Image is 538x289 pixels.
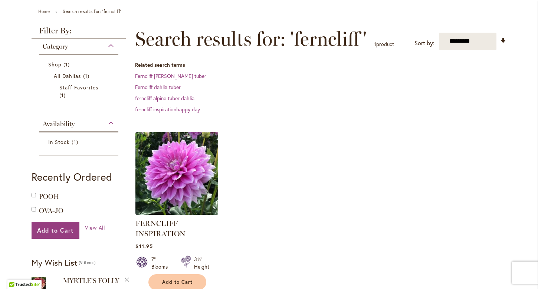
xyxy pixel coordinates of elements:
[48,60,111,68] a: Shop
[43,120,75,128] span: Availability
[63,60,72,68] span: 1
[39,207,63,215] a: OVA-JO
[39,193,59,201] a: POOH
[162,279,193,285] span: Add to Cart
[135,106,200,113] a: ferncliff inspirationhappy day
[135,61,506,69] dt: Related search terms
[135,83,181,91] a: Ferncliff dahlia tuber
[151,256,172,270] div: 7" Blooms
[32,257,77,268] strong: My Wish List
[135,243,152,250] span: $11.95
[63,277,119,285] a: MYRTLE'S FOLLY
[37,226,74,234] span: Add to Cart
[59,83,100,99] a: Staff Favorites
[48,61,62,68] span: Shop
[135,72,206,79] a: Ferncliff [PERSON_NAME] tuber
[194,256,209,270] div: 3½' Height
[85,224,105,231] a: View All
[38,9,50,14] a: Home
[59,91,68,99] span: 1
[135,219,186,238] a: FERNCLIFF INSPIRATION
[63,9,121,14] strong: Search results for: 'ferncliff'
[43,42,68,50] span: Category
[135,95,194,102] a: ferncliff alpine tuber dahlia
[59,84,98,91] span: Staff Favorites
[54,72,105,80] a: All Dahlias
[32,27,126,39] strong: Filter By:
[83,72,91,80] span: 1
[48,138,111,146] a: In Stock 1
[32,222,79,239] button: Add to Cart
[6,263,26,283] iframe: Launch Accessibility Center
[72,138,80,146] span: 1
[374,38,394,50] p: product
[48,138,70,145] span: In Stock
[134,130,220,217] img: Ferncliff Inspiration
[135,28,367,50] span: Search results for: 'ferncliff'
[374,40,376,47] span: 1
[32,170,112,184] strong: Recently Ordered
[54,72,81,79] span: All Dahlias
[135,209,218,216] a: Ferncliff Inspiration
[79,260,96,265] span: 9 items
[414,36,434,50] label: Sort by:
